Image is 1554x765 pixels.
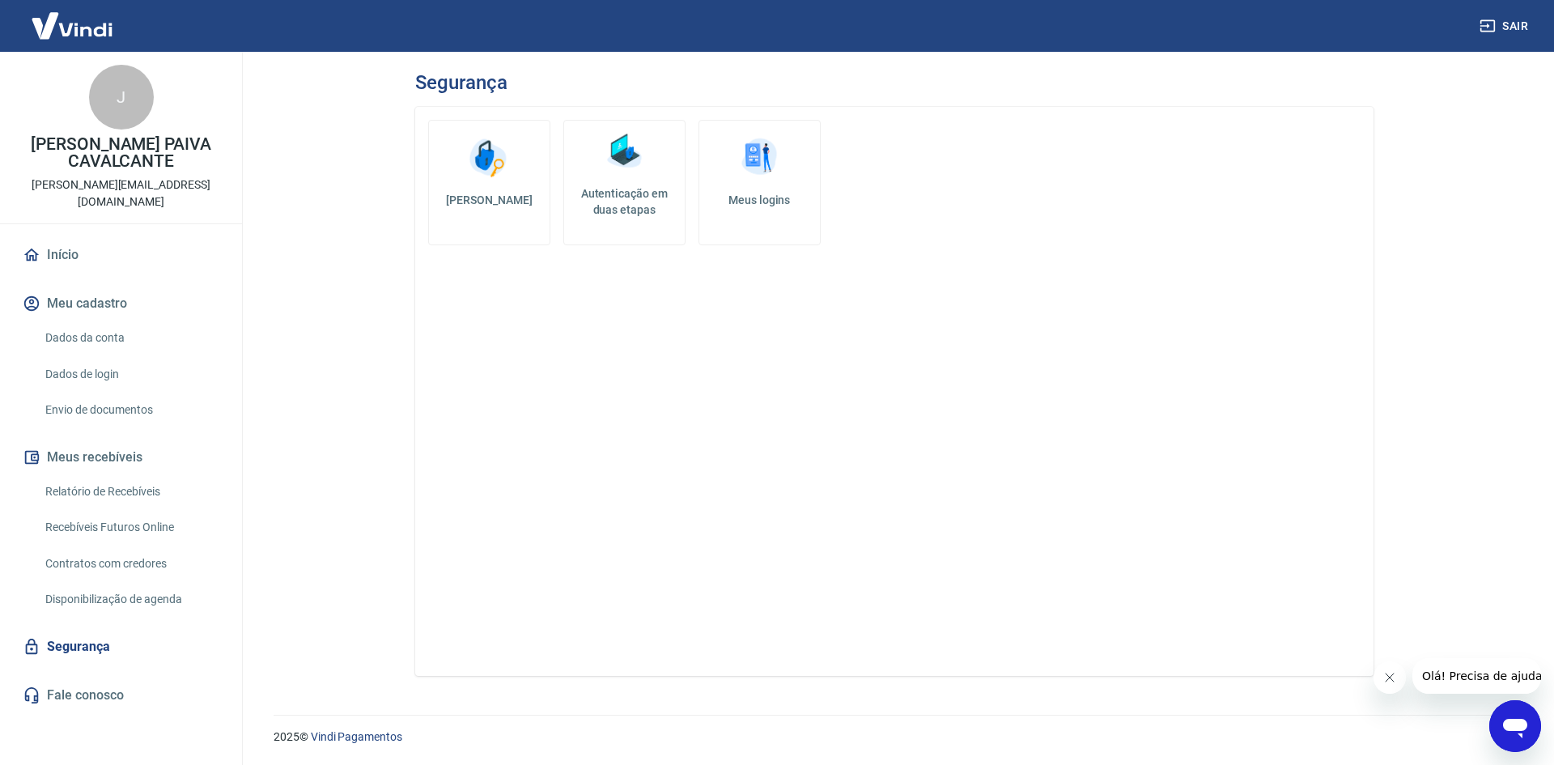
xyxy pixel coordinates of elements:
a: Contratos com credores [39,547,223,580]
a: Dados da conta [39,321,223,355]
a: Segurança [19,629,223,665]
a: Autenticação em duas etapas [563,120,686,245]
p: [PERSON_NAME] PAIVA CAVALCANTE [13,136,229,170]
img: Alterar senha [465,134,513,182]
a: Vindi Pagamentos [311,730,402,743]
h3: Segurança [415,71,507,94]
a: Envio de documentos [39,393,223,427]
div: J [89,65,154,130]
img: Autenticação em duas etapas [600,127,648,176]
button: Meu cadastro [19,286,223,321]
a: Meus logins [698,120,821,245]
a: Dados de login [39,358,223,391]
h5: Autenticação em duas etapas [571,185,678,218]
img: Vindi [19,1,125,50]
a: Recebíveis Futuros Online [39,511,223,544]
button: Meus recebíveis [19,440,223,475]
span: Olá! Precisa de ajuda? [10,11,136,24]
iframe: Fechar mensagem [1374,661,1406,694]
a: Início [19,237,223,273]
img: Meus logins [735,134,783,182]
a: [PERSON_NAME] [428,120,550,245]
a: Relatório de Recebíveis [39,475,223,508]
p: 2025 © [274,729,1515,746]
button: Sair [1476,11,1535,41]
iframe: Botão para abrir a janela de mensagens [1489,700,1541,752]
p: [PERSON_NAME][EMAIL_ADDRESS][DOMAIN_NAME] [13,176,229,210]
a: Disponibilização de agenda [39,583,223,616]
a: Fale conosco [19,678,223,713]
h5: Meus logins [712,192,807,208]
h5: [PERSON_NAME] [442,192,537,208]
iframe: Mensagem da empresa [1412,658,1541,694]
